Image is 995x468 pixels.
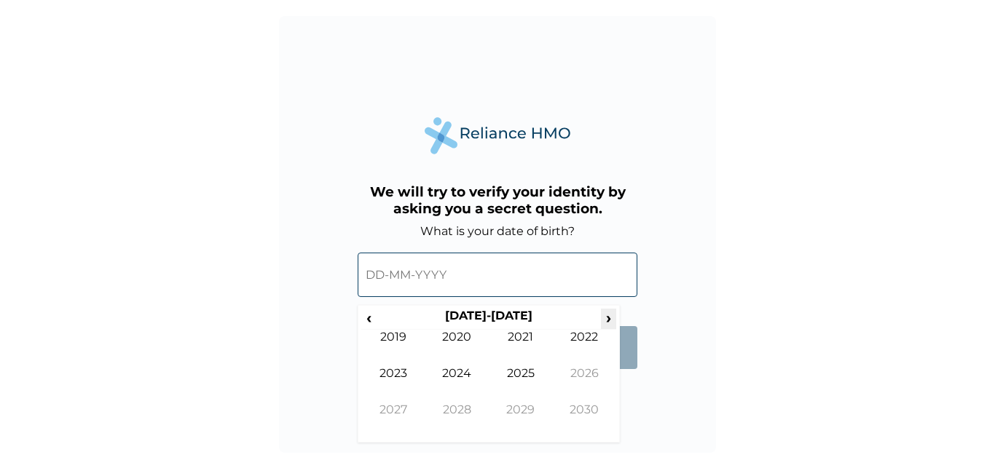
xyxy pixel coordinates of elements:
td: 2025 [489,366,553,402]
th: [DATE]-[DATE] [377,309,600,329]
td: 2024 [425,366,489,402]
span: ‹ [361,309,377,327]
td: 2021 [489,330,553,366]
td: 2023 [361,366,425,402]
td: 2027 [361,402,425,439]
span: › [601,309,617,327]
td: 2020 [425,330,489,366]
td: 2029 [489,402,553,439]
td: 2028 [425,402,489,439]
img: Reliance Health's Logo [425,117,570,154]
td: 2030 [553,402,617,439]
h3: We will try to verify your identity by asking you a secret question. [358,183,637,217]
td: 2019 [361,330,425,366]
label: What is your date of birth? [420,224,575,238]
td: 2026 [553,366,617,402]
input: DD-MM-YYYY [358,253,637,297]
td: 2022 [553,330,617,366]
